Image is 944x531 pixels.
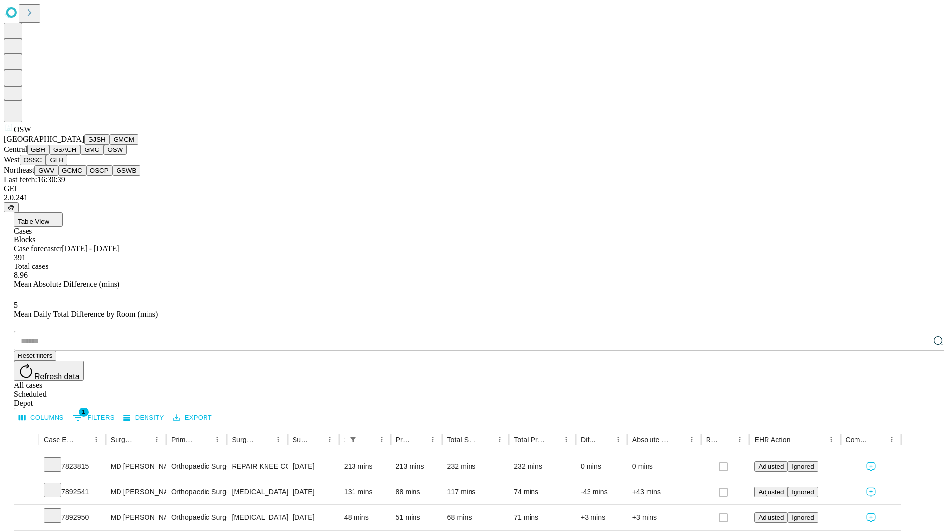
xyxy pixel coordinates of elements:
div: 74 mins [514,479,571,504]
button: Ignored [788,461,818,472]
button: Menu [825,433,838,446]
button: Sort [76,433,89,446]
div: 7823815 [44,454,101,479]
div: 232 mins [514,454,571,479]
span: Last fetch: 16:30:39 [4,176,65,184]
button: Ignored [788,487,818,497]
div: 117 mins [447,479,504,504]
span: Refresh data [34,372,80,381]
button: Menu [685,433,699,446]
div: 68 mins [447,505,504,530]
span: Adjusted [758,514,784,521]
div: Orthopaedic Surgery [171,454,222,479]
div: Scheduled In Room Duration [344,436,345,443]
span: 8.96 [14,271,28,279]
span: Mean Daily Total Difference by Room (mins) [14,310,158,318]
div: 2.0.241 [4,193,940,202]
div: -43 mins [581,479,622,504]
button: Sort [412,433,426,446]
div: 213 mins [396,454,438,479]
span: Ignored [792,514,814,521]
div: [DATE] [293,505,334,530]
span: Ignored [792,488,814,496]
button: Select columns [16,411,66,426]
button: @ [4,202,19,212]
button: Show filters [70,410,117,426]
span: West [4,155,20,164]
button: Menu [150,433,164,446]
button: Sort [197,433,210,446]
button: Menu [89,433,103,446]
span: Ignored [792,463,814,470]
button: OSCP [86,165,113,176]
div: +43 mins [632,479,696,504]
span: 391 [14,253,26,262]
button: Reset filters [14,351,56,361]
div: 131 mins [344,479,386,504]
button: OSSC [20,155,46,165]
button: GJSH [84,134,110,145]
div: [DATE] [293,479,334,504]
div: 1 active filter [346,433,360,446]
button: Menu [210,433,224,446]
span: Reset filters [18,352,52,359]
span: 1 [79,407,88,417]
button: Sort [671,433,685,446]
div: Total Predicted Duration [514,436,545,443]
button: Expand [19,458,34,475]
button: GLH [46,155,67,165]
button: GWV [34,165,58,176]
div: GEI [4,184,940,193]
div: 232 mins [447,454,504,479]
button: Sort [361,433,375,446]
button: Menu [733,433,747,446]
button: Adjusted [754,487,788,497]
button: Sort [309,433,323,446]
button: Menu [493,433,506,446]
span: Central [4,145,27,153]
button: Sort [136,433,150,446]
span: @ [8,204,15,211]
button: Adjusted [754,461,788,472]
button: Menu [560,433,573,446]
div: REPAIR KNEE COLLATERAL AND CRUCIATE LIGAMENTS [232,454,282,479]
span: Case forecaster [14,244,62,253]
button: GMC [80,145,103,155]
div: 213 mins [344,454,386,479]
button: Expand [19,484,34,501]
span: Table View [18,218,49,225]
div: Predicted In Room Duration [396,436,412,443]
div: +3 mins [632,505,696,530]
button: Show filters [346,433,360,446]
span: Adjusted [758,463,784,470]
div: Difference [581,436,596,443]
button: Menu [271,433,285,446]
button: Ignored [788,512,818,523]
div: 48 mins [344,505,386,530]
button: Table View [14,212,63,227]
div: Case Epic Id [44,436,75,443]
button: OSW [104,145,127,155]
button: Density [121,411,167,426]
div: EHR Action [754,436,790,443]
button: Menu [426,433,440,446]
div: 0 mins [632,454,696,479]
button: GCMC [58,165,86,176]
button: Menu [323,433,337,446]
div: Orthopaedic Surgery [171,505,222,530]
button: Sort [546,433,560,446]
div: 71 mins [514,505,571,530]
button: GSACH [49,145,80,155]
button: Sort [479,433,493,446]
div: Comments [846,436,870,443]
span: 5 [14,301,18,309]
div: MD [PERSON_NAME] [111,479,161,504]
div: Surgery Name [232,436,256,443]
button: Sort [871,433,885,446]
div: MD [PERSON_NAME] [111,505,161,530]
button: Sort [719,433,733,446]
button: Expand [19,509,34,527]
span: [DATE] - [DATE] [62,244,119,253]
div: 7892950 [44,505,101,530]
button: Refresh data [14,361,84,381]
